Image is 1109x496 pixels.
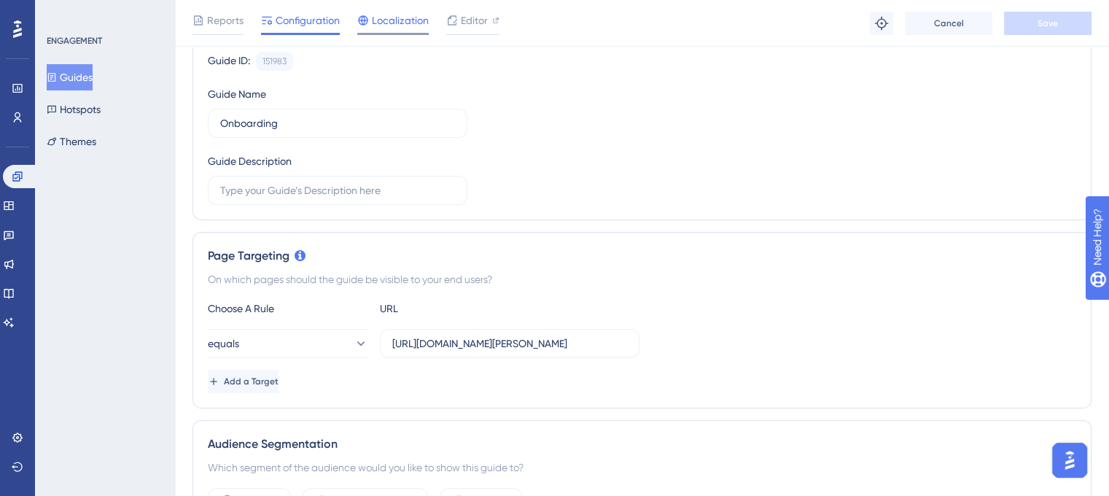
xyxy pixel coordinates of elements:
[47,96,101,123] button: Hotspots
[905,12,992,35] button: Cancel
[208,335,239,352] span: equals
[224,376,279,387] span: Add a Target
[392,336,627,352] input: yourwebsite.com/path
[934,18,964,29] span: Cancel
[208,329,368,358] button: equals
[47,128,96,155] button: Themes
[1038,18,1058,29] span: Save
[208,435,1076,453] div: Audience Segmentation
[47,64,93,90] button: Guides
[208,152,292,170] div: Guide Description
[207,12,244,29] span: Reports
[220,182,455,198] input: Type your Guide’s Description here
[208,459,1076,476] div: Which segment of the audience would you like to show this guide to?
[208,370,279,393] button: Add a Target
[372,12,429,29] span: Localization
[262,55,287,67] div: 151983
[276,12,340,29] span: Configuration
[34,4,91,21] span: Need Help?
[47,35,102,47] div: ENGAGEMENT
[1004,12,1092,35] button: Save
[461,12,488,29] span: Editor
[208,52,250,71] div: Guide ID:
[1048,438,1092,482] iframe: UserGuiding AI Assistant Launcher
[208,271,1076,288] div: On which pages should the guide be visible to your end users?
[208,300,368,317] div: Choose A Rule
[208,247,1076,265] div: Page Targeting
[380,300,540,317] div: URL
[208,85,266,103] div: Guide Name
[220,115,455,131] input: Type your Guide’s Name here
